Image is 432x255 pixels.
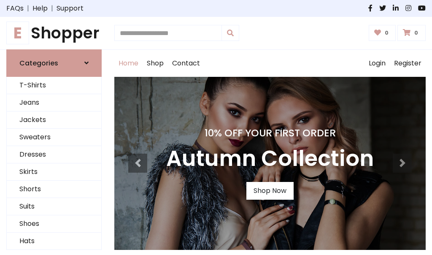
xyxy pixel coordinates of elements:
[24,3,32,14] span: |
[7,163,101,181] a: Skirts
[6,24,102,43] a: EShopper
[412,29,420,37] span: 0
[364,50,390,77] a: Login
[7,215,101,233] a: Shoes
[166,127,374,139] h4: 10% Off Your First Order
[7,181,101,198] a: Shorts
[7,111,101,129] a: Jackets
[7,146,101,163] a: Dresses
[166,146,374,172] h3: Autumn Collection
[6,24,102,43] h1: Shopper
[143,50,168,77] a: Shop
[6,3,24,14] a: FAQs
[383,29,391,37] span: 0
[369,25,396,41] a: 0
[114,50,143,77] a: Home
[48,3,57,14] span: |
[7,233,101,250] a: Hats
[397,25,426,41] a: 0
[7,198,101,215] a: Suits
[7,77,101,94] a: T-Shirts
[390,50,426,77] a: Register
[57,3,84,14] a: Support
[7,129,101,146] a: Sweaters
[168,50,204,77] a: Contact
[19,59,58,67] h6: Categories
[6,22,29,44] span: E
[246,182,294,200] a: Shop Now
[7,94,101,111] a: Jeans
[32,3,48,14] a: Help
[6,49,102,77] a: Categories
